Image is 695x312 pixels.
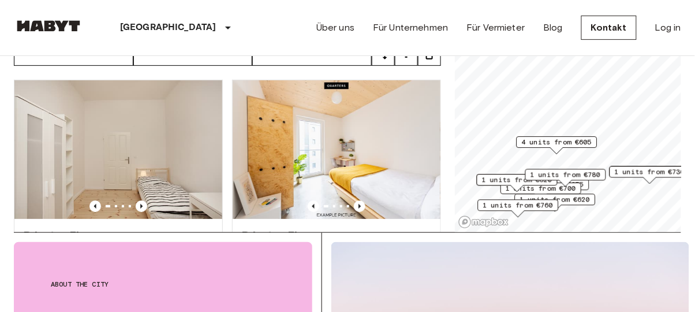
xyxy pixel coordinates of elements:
div: Map marker [478,200,559,218]
div: Map marker [500,183,581,200]
span: 1 units from €700 [506,183,576,194]
img: Marketing picture of unit DE-01-223-04M [14,80,222,219]
span: 1 units from €780 [530,170,601,180]
div: Map marker [509,179,589,196]
p: [GEOGRAPHIC_DATA] [120,21,216,35]
a: Blog [543,21,563,35]
span: About the city [51,279,275,289]
div: Map marker [610,166,690,184]
button: Previous image [136,200,147,212]
span: 3 units from €655 [514,179,584,190]
a: Für Unternehmen [373,21,448,35]
img: Marketing picture of unit DE-01-07-003-01Q [233,80,440,219]
a: Kontakt [581,16,637,40]
button: Previous image [354,200,365,212]
span: 1 units from €760 [483,200,554,211]
div: Map marker [525,169,606,187]
span: 4 units from €605 [522,137,592,147]
div: Map marker [477,174,558,192]
span: 1 units from €730 [615,167,685,177]
button: Previous image [89,200,101,212]
a: Für Vermieter [466,21,525,35]
span: 1 units from €620 [520,195,591,205]
span: 1 units from €620 [482,174,552,185]
a: Log in [655,21,681,35]
a: Mapbox logo [458,216,509,229]
span: Privates Zimmer [24,228,107,242]
a: Über uns [316,21,354,35]
div: Map marker [515,194,596,212]
button: Previous image [308,200,319,212]
div: Map marker [517,136,597,154]
img: Habyt [14,20,83,32]
span: Privates Zimmer [242,228,326,242]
